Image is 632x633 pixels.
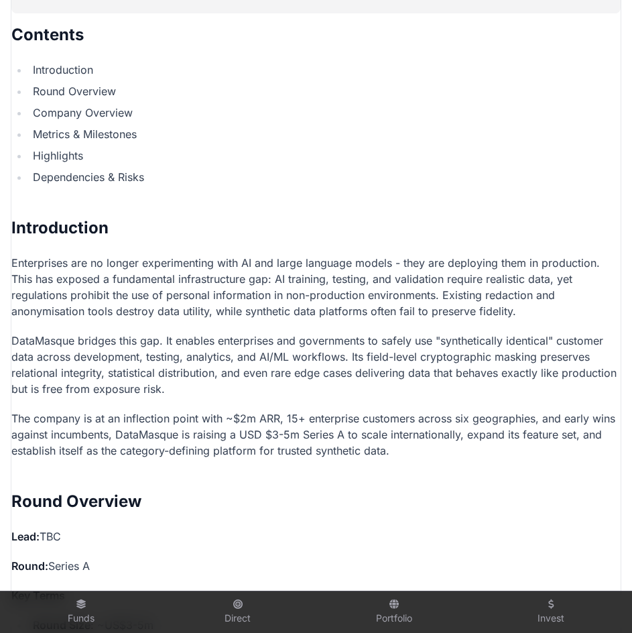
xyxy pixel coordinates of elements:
[11,24,621,46] h2: Contents
[11,530,40,543] strong: Lead:
[29,105,621,121] li: Company Overview
[11,559,48,573] strong: Round:
[29,62,621,78] li: Introduction
[11,491,621,512] h2: Round Overview
[29,83,621,99] li: Round Overview
[565,569,632,633] iframe: Chat Widget
[29,148,621,164] li: Highlights
[11,333,621,397] p: DataMasque bridges this gap. It enables enterprises and governments to safely use "synthetically ...
[11,255,621,319] p: Enterprises are no longer experimenting with AI and large language models - they are deploying th...
[11,589,65,602] strong: Key Terms
[165,594,311,630] a: Direct
[11,528,621,544] p: TBC
[11,410,621,459] p: The company is at an inflection point with ~$2m ARR, 15+ enterprise customers across six geograph...
[11,558,621,574] p: Series A
[322,594,468,630] a: Portfolio
[11,217,621,239] h2: Introduction
[29,169,621,185] li: Dependencies & Risks
[478,594,624,630] a: Invest
[8,594,154,630] a: Funds
[29,126,621,142] li: Metrics & Milestones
